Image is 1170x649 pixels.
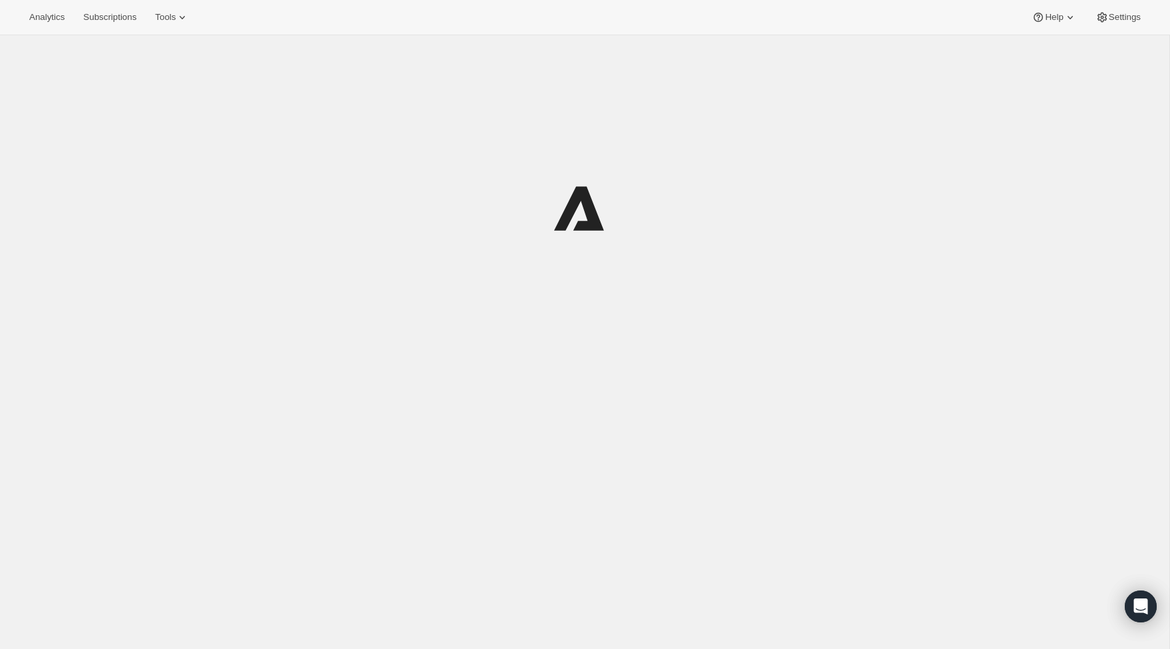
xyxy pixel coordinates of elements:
button: Settings [1088,8,1149,27]
span: Subscriptions [83,12,136,23]
span: Tools [155,12,176,23]
div: Open Intercom Messenger [1125,590,1157,622]
button: Analytics [21,8,73,27]
button: Subscriptions [75,8,144,27]
span: Help [1045,12,1063,23]
span: Analytics [29,12,65,23]
span: Settings [1109,12,1141,23]
button: Help [1024,8,1084,27]
button: Tools [147,8,197,27]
